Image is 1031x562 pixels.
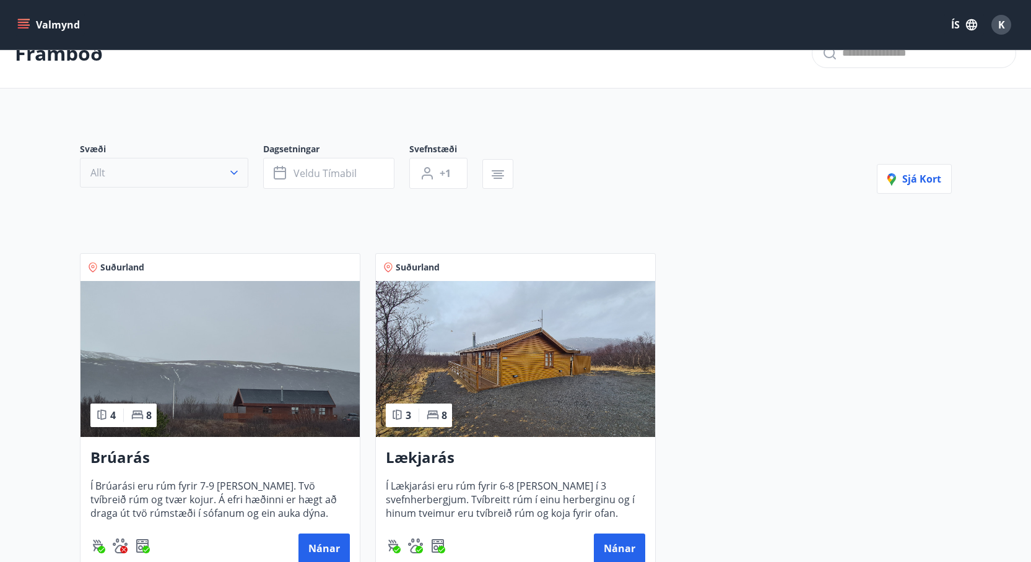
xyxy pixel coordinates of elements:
div: Gasgrill [386,538,401,553]
p: Framboð [15,40,103,67]
div: Gæludýr [408,538,423,553]
div: Uppþvottavél [430,538,445,553]
span: Suðurland [100,261,144,274]
span: Allt [90,166,105,179]
img: ZXjrS3QKesehq6nQAPjaRuRTI364z8ohTALB4wBr.svg [90,538,105,553]
button: menu [15,14,85,36]
span: 8 [146,409,152,422]
div: Gæludýr [113,538,128,553]
span: Í Brúarási eru rúm fyrir 7-9 [PERSON_NAME]. Tvö tvíbreið rúm og tvær kojur. Á efri hæðinni er hæg... [90,479,350,520]
span: +1 [440,166,451,180]
span: 4 [110,409,116,422]
img: 7hj2GulIrg6h11dFIpsIzg8Ak2vZaScVwTihwv8g.svg [430,538,445,553]
img: Paella dish [376,281,655,437]
span: Veldu tímabil [294,166,357,180]
span: 3 [406,409,411,422]
button: +1 [409,158,468,189]
span: K [998,18,1005,32]
span: Í Lækjarási eru rúm fyrir 6-8 [PERSON_NAME] í 3 svefnherbergjum. Tvíbreitt rúm í einu herberginu ... [386,479,645,520]
h3: Lækjarás [386,447,645,469]
span: Svæði [80,143,263,158]
button: K [986,10,1016,40]
button: Veldu tímabil [263,158,394,189]
img: pxcaIm5dSOV3FS4whs1soiYWTwFQvksT25a9J10C.svg [408,538,423,553]
span: Svefnstæði [409,143,482,158]
h3: Brúarás [90,447,350,469]
span: Dagsetningar [263,143,409,158]
img: 7hj2GulIrg6h11dFIpsIzg8Ak2vZaScVwTihwv8g.svg [135,538,150,553]
span: Sjá kort [887,172,941,186]
button: Sjá kort [877,164,952,194]
img: pxcaIm5dSOV3FS4whs1soiYWTwFQvksT25a9J10C.svg [113,538,128,553]
div: Gasgrill [90,538,105,553]
span: 8 [442,409,447,422]
span: Suðurland [396,261,440,274]
img: ZXjrS3QKesehq6nQAPjaRuRTI364z8ohTALB4wBr.svg [386,538,401,553]
button: Allt [80,158,248,188]
img: Paella dish [80,281,360,437]
button: ÍS [944,14,984,36]
div: Uppþvottavél [135,538,150,553]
